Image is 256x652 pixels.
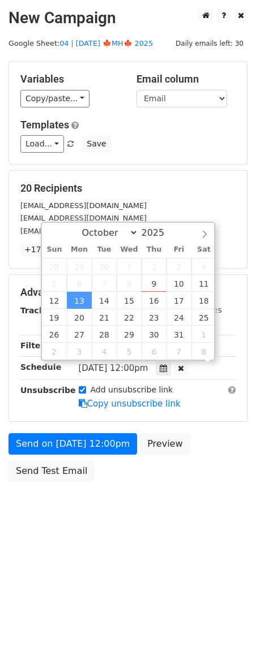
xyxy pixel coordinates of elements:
[191,246,216,253] span: Sat
[136,73,236,85] h5: Email column
[117,292,142,309] span: October 15, 2025
[172,37,248,50] span: Daily emails left: 30
[117,343,142,360] span: November 5, 2025
[92,343,117,360] span: November 4, 2025
[20,214,147,222] small: [EMAIL_ADDRESS][DOMAIN_NAME]
[79,363,148,373] span: [DATE] 12:00pm
[167,326,191,343] span: October 31, 2025
[191,326,216,343] span: November 1, 2025
[117,258,142,275] span: October 1, 2025
[117,309,142,326] span: October 22, 2025
[199,598,256,652] iframe: Chat Widget
[92,326,117,343] span: October 28, 2025
[142,343,167,360] span: November 6, 2025
[8,8,248,28] h2: New Campaign
[142,292,167,309] span: October 16, 2025
[59,39,153,48] a: 04 | [DATE] 🍁MH🍁 2025
[142,258,167,275] span: October 2, 2025
[8,433,137,455] a: Send on [DATE] 12:00pm
[172,39,248,48] a: Daily emails left: 30
[142,326,167,343] span: October 30, 2025
[142,309,167,326] span: October 23, 2025
[142,275,167,292] span: October 9, 2025
[67,309,92,326] span: October 20, 2025
[42,246,67,253] span: Sun
[117,275,142,292] span: October 8, 2025
[177,304,221,316] label: UTM Codes
[92,309,117,326] span: October 21, 2025
[191,292,216,309] span: October 18, 2025
[67,292,92,309] span: October 13, 2025
[91,384,173,396] label: Add unsubscribe link
[20,135,64,153] a: Load...
[20,362,61,372] strong: Schedule
[20,90,89,107] a: Copy/paste...
[167,292,191,309] span: October 17, 2025
[20,227,147,235] small: [EMAIL_ADDRESS][DOMAIN_NAME]
[167,275,191,292] span: October 10, 2025
[92,292,117,309] span: October 14, 2025
[42,275,67,292] span: October 5, 2025
[20,386,76,395] strong: Unsubscribe
[167,246,191,253] span: Fri
[67,326,92,343] span: October 27, 2025
[8,460,95,482] a: Send Test Email
[67,343,92,360] span: November 3, 2025
[42,292,67,309] span: October 12, 2025
[142,246,167,253] span: Thu
[92,246,117,253] span: Tue
[117,246,142,253] span: Wed
[20,341,49,350] strong: Filters
[67,258,92,275] span: September 29, 2025
[42,258,67,275] span: September 28, 2025
[92,275,117,292] span: October 7, 2025
[92,258,117,275] span: September 30, 2025
[167,343,191,360] span: November 7, 2025
[140,433,190,455] a: Preview
[42,326,67,343] span: October 26, 2025
[167,258,191,275] span: October 3, 2025
[191,258,216,275] span: October 4, 2025
[67,275,92,292] span: October 6, 2025
[191,309,216,326] span: October 25, 2025
[79,399,181,409] a: Copy unsubscribe link
[138,227,179,238] input: Year
[20,201,147,210] small: [EMAIL_ADDRESS][DOMAIN_NAME]
[20,243,68,257] a: +17 more
[82,135,111,153] button: Save
[42,309,67,326] span: October 19, 2025
[191,343,216,360] span: November 8, 2025
[191,275,216,292] span: October 11, 2025
[8,39,153,48] small: Google Sheet:
[20,286,236,299] h5: Advanced
[20,73,120,85] h5: Variables
[42,343,67,360] span: November 2, 2025
[20,119,69,131] a: Templates
[117,326,142,343] span: October 29, 2025
[67,246,92,253] span: Mon
[20,306,58,315] strong: Tracking
[167,309,191,326] span: October 24, 2025
[20,182,236,195] h5: 20 Recipients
